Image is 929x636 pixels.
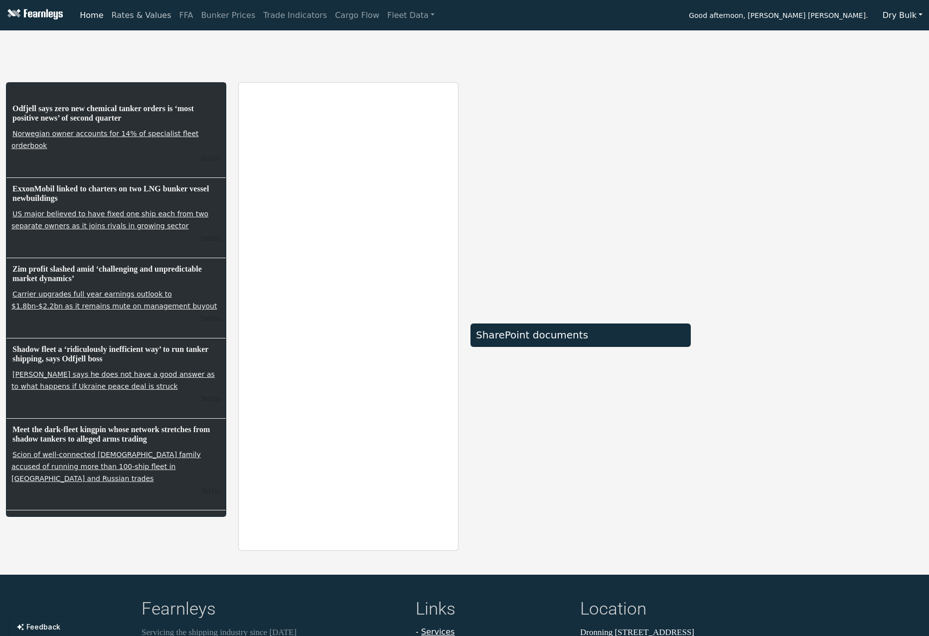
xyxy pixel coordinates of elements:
[383,5,439,25] a: Fleet Data
[11,209,208,231] a: US major believed to have fixed one ship each from two separate owners as it joins rivals in grow...
[331,5,383,25] a: Cargo Flow
[11,515,221,527] h6: Russian drone attack ‘disables’ tanker in Ukrainian port
[876,6,929,25] button: Dry Bulk
[200,395,221,403] small: 20/08/2025, 12:58:34
[416,599,568,622] h4: Links
[200,154,221,162] small: 20/08/2025, 14:39:25
[5,9,63,21] img: Fearnleys Logo
[11,450,201,483] a: Scion of well-connected [DEMOGRAPHIC_DATA] family accused of running more than 100-ship fleet in ...
[689,8,868,25] span: Good afternoon, [PERSON_NAME] [PERSON_NAME].
[703,82,923,192] iframe: mini symbol-overview TradingView widget
[580,599,787,622] h4: Location
[200,487,221,495] small: 20/08/2025, 12:49:35
[175,5,197,25] a: FFA
[11,343,221,364] h6: Shadow fleet a ‘ridiculously inefficient way’ to run tanker shipping, says Odfjell boss
[197,5,259,25] a: Bunker Prices
[703,441,923,551] iframe: mini symbol-overview TradingView widget
[703,202,923,312] iframe: mini symbol-overview TradingView widget
[108,5,175,25] a: Rates & Values
[11,263,221,284] h6: Zim profit slashed amid ‘challenging and unpredictable market dynamics’
[142,599,404,622] h4: Fearnleys
[200,234,221,242] small: 20/08/2025, 13:58:42
[239,83,458,550] iframe: report archive
[476,329,685,341] div: SharePoint documents
[11,369,215,391] a: [PERSON_NAME] says he does not have a good answer as to what happens if Ukraine peace deal is struck
[11,424,221,445] h6: Meet the dark-fleet kingpin whose network stretches from shadow tankers to alleged arms trading
[11,103,221,124] h6: Odfjell says zero new chemical tanker orders is ‘most positive news’ of second quarter
[259,5,331,25] a: Trade Indicators
[11,129,198,151] a: Norwegian owner accounts for 14% of specialist fleet orderbook
[470,82,691,313] iframe: market overview TradingView widget
[11,183,221,204] h6: ExxonMobil linked to charters on two LNG bunker vessel newbuildings
[6,34,923,70] iframe: tickers TradingView widget
[200,315,221,322] small: 20/08/2025, 13:52:03
[703,321,923,431] iframe: mini symbol-overview TradingView widget
[11,289,218,311] a: Carrier upgrades full year earnings outlook to $1.8bn-$2.2bn as it remains mute on management buyout
[76,5,107,25] a: Home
